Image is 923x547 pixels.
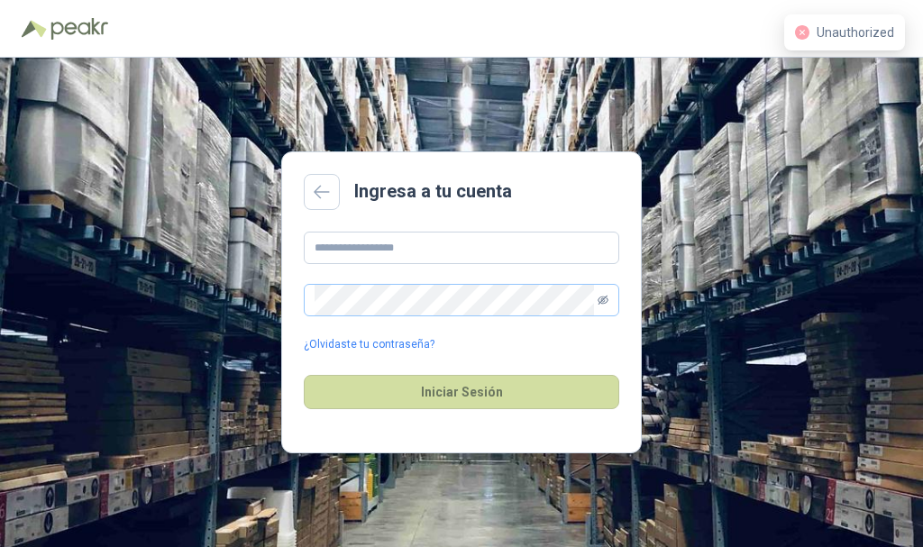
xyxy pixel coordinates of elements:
span: close-circle [795,25,809,40]
img: Logo [22,20,47,38]
button: Iniciar Sesión [304,375,619,409]
img: Peakr [50,18,108,40]
h2: Ingresa a tu cuenta [354,178,512,205]
a: ¿Olvidaste tu contraseña? [304,336,434,353]
span: eye-invisible [598,295,608,305]
span: Unauthorized [817,25,894,40]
